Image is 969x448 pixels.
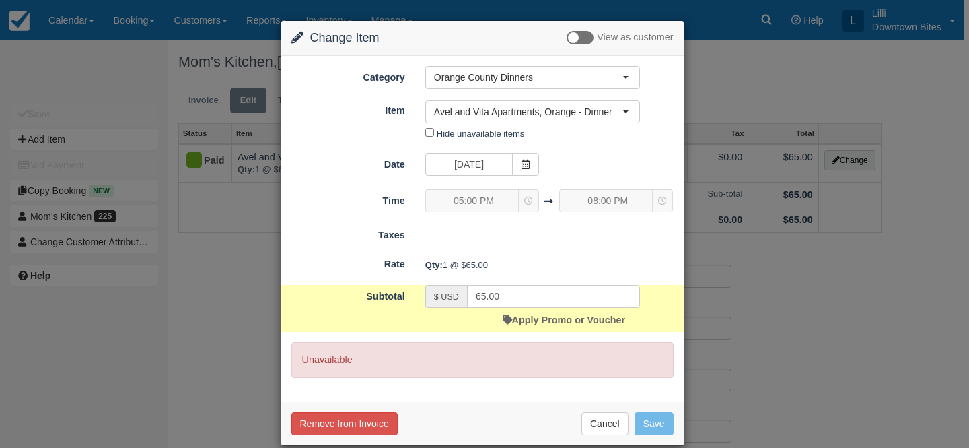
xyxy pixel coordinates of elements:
label: Hide unavailable items [437,129,524,139]
label: Category [281,66,415,85]
label: Date [281,153,415,172]
label: Time [281,189,415,208]
p: Unavailable [291,342,674,378]
button: Avel and Vita Apartments, Orange - Dinner [425,100,640,123]
button: Remove from Invoice [291,412,398,435]
span: Orange County Dinners [434,71,622,84]
span: View as customer [597,32,673,43]
a: Apply Promo or Voucher [503,315,625,325]
div: 1 @ $65.00 [415,254,684,276]
label: Rate [281,253,415,271]
label: Taxes [281,224,415,243]
button: Orange County Dinners [425,66,640,89]
label: Subtotal [281,285,415,304]
strong: Qty [425,260,443,270]
span: Avel and Vita Apartments, Orange - Dinner [434,105,622,119]
button: Save [635,412,674,435]
button: Cancel [581,412,629,435]
label: Item [281,99,415,118]
span: Change Item [310,31,380,44]
small: $ USD [434,292,459,302]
